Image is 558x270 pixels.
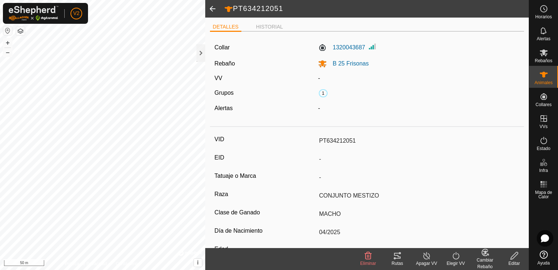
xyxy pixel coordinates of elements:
span: Rebaños [535,59,552,63]
span: Mapa de Calor [531,190,556,199]
label: VV [214,75,222,81]
button: Restablecer Mapa [3,26,12,35]
label: Edad [214,244,316,254]
span: Animales [535,80,553,85]
span: Infra [539,168,548,173]
span: Collares [535,102,551,107]
img: Intensidad de Señal [368,42,377,51]
span: Eliminar [360,261,376,266]
button: – [3,48,12,57]
label: Rebaño [214,60,235,67]
label: 1320043687 [318,43,365,52]
label: VID [214,135,316,144]
span: 1 [319,89,327,97]
h2: PT634212051 [224,4,529,14]
span: Horarios [535,15,552,19]
span: Ayuda [538,261,550,265]
li: DETALLES [210,23,242,32]
app-display-virtual-paddock-transition: - [318,75,320,81]
a: Ayuda [529,248,558,268]
label: Tatuaje o Marca [214,171,316,181]
div: Editar [500,260,529,267]
div: Apagar VV [412,260,441,267]
li: HISTORIAL [253,23,286,31]
a: Política de Privacidad [65,260,107,267]
label: Grupos [214,90,233,96]
span: Alertas [537,37,550,41]
div: - [315,104,522,113]
img: Logo Gallagher [9,6,58,21]
div: Elegir VV [441,260,470,267]
label: Clase de Ganado [214,208,316,217]
div: Rutas [383,260,412,267]
label: Alertas [214,105,233,111]
a: Contáctenos [116,260,140,267]
label: Día de Nacimiento [214,226,316,236]
label: EID [214,153,316,162]
button: i [194,259,202,267]
span: VVs [539,124,547,129]
span: V2 [73,10,79,17]
span: Estado [537,146,550,151]
span: i [197,259,199,266]
button: Capas del Mapa [16,27,25,35]
label: Collar [214,43,230,52]
div: Cambiar Rebaño [470,257,500,270]
label: Raza [214,190,316,199]
button: + [3,38,12,47]
span: B 25 Frisonas [327,60,369,67]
